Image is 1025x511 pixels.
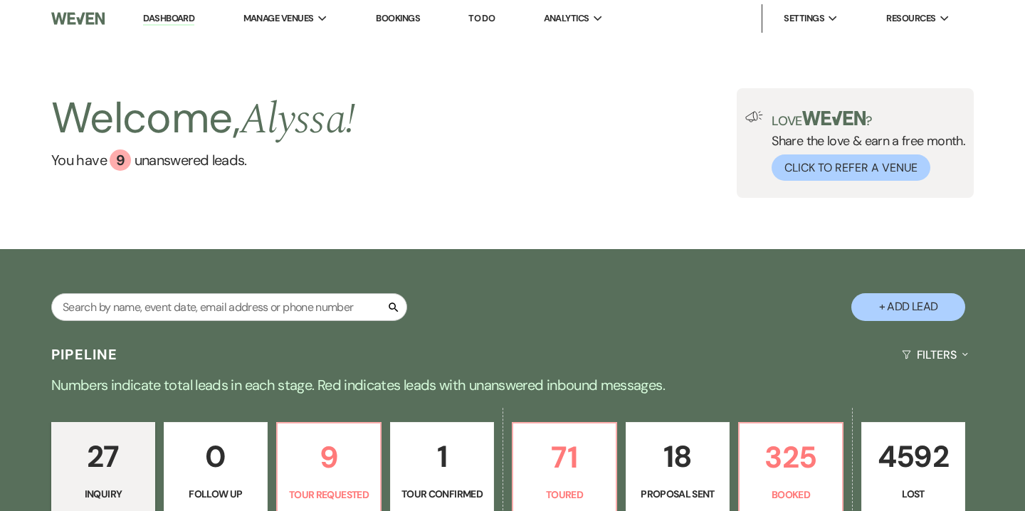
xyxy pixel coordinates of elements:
p: Follow Up [173,486,258,502]
p: 325 [748,433,834,481]
span: Analytics [544,11,589,26]
img: loud-speaker-illustration.svg [745,111,763,122]
p: 9 [286,433,372,481]
input: Search by name, event date, email address or phone number [51,293,407,321]
span: Settings [784,11,824,26]
a: To Do [468,12,495,24]
p: Proposal Sent [635,486,720,502]
p: 0 [173,433,258,480]
p: Love ? [772,111,965,127]
p: 18 [635,433,720,480]
p: 27 [61,433,146,480]
p: Lost [871,486,956,502]
h2: Welcome, [51,88,355,149]
p: Tour Confirmed [399,486,485,502]
img: weven-logo-green.svg [802,111,866,125]
p: 1 [399,433,485,480]
h3: Pipeline [51,344,118,364]
div: 9 [110,149,131,171]
button: + Add Lead [851,293,965,321]
p: Toured [522,487,607,502]
div: Share the love & earn a free month. [763,111,965,181]
span: Manage Venues [243,11,314,26]
a: Bookings [376,12,420,24]
a: Dashboard [143,12,194,26]
a: You have 9 unanswered leads. [51,149,355,171]
p: 4592 [871,433,956,480]
p: Inquiry [61,486,146,502]
span: Resources [886,11,935,26]
button: Filters [896,336,974,374]
img: Weven Logo [51,4,105,33]
p: 71 [522,433,607,481]
p: Booked [748,487,834,502]
button: Click to Refer a Venue [772,154,930,181]
span: Alyssa ! [240,87,356,152]
p: Tour Requested [286,487,372,502]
